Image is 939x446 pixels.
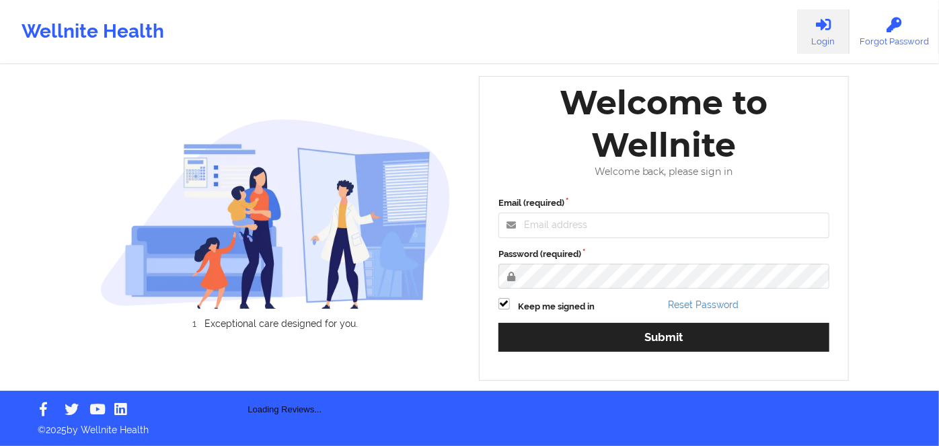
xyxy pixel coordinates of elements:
div: Welcome back, please sign in [489,166,839,178]
label: Email (required) [498,196,829,210]
label: Password (required) [498,248,829,261]
button: Submit [498,323,829,352]
input: Email address [498,213,829,238]
img: wellnite-auth-hero_200.c722682e.png [100,118,451,309]
a: Forgot Password [850,9,939,54]
a: Reset Password [669,299,739,310]
div: Loading Reviews... [100,352,470,416]
label: Keep me signed in [518,300,595,313]
a: Login [797,9,850,54]
p: © 2025 by Wellnite Health [28,414,911,437]
li: Exceptional care designed for you. [112,318,451,329]
div: Welcome to Wellnite [489,81,839,166]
